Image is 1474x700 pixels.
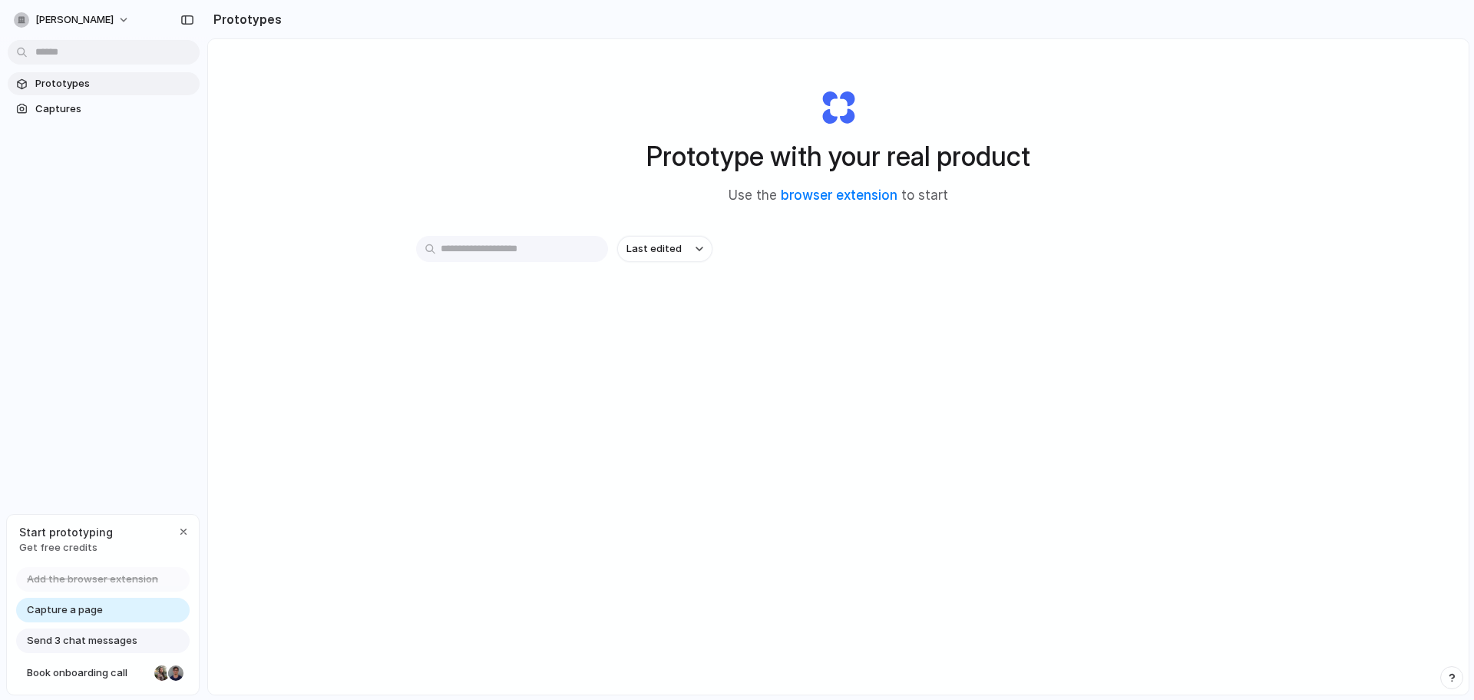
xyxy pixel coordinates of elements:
span: Last edited [626,241,682,257]
a: Book onboarding call [16,661,190,685]
button: [PERSON_NAME] [8,8,137,32]
h2: Prototypes [207,10,282,28]
span: Book onboarding call [27,665,148,681]
span: Prototypes [35,76,193,91]
span: Use the to start [729,186,948,206]
div: Christian Iacullo [167,664,185,682]
span: Capture a page [27,602,103,618]
span: Captures [35,101,193,117]
div: Nicole Kubica [153,664,171,682]
span: Start prototyping [19,524,113,540]
span: Send 3 chat messages [27,633,137,649]
button: Last edited [617,236,712,262]
a: Prototypes [8,72,200,95]
a: browser extension [781,187,897,203]
span: [PERSON_NAME] [35,12,114,28]
a: Captures [8,98,200,121]
span: Add the browser extension [27,572,158,587]
h1: Prototype with your real product [646,136,1030,177]
span: Get free credits [19,540,113,556]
